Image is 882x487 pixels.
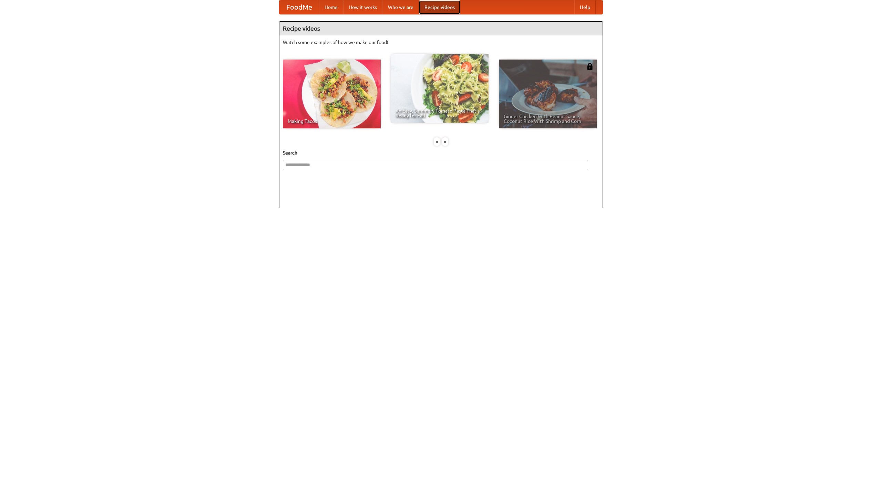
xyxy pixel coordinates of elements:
span: An Easy, Summery Tomato Pasta That's Ready for Fall [396,108,484,118]
a: An Easy, Summery Tomato Pasta That's Ready for Fall [391,54,489,123]
a: How it works [343,0,382,14]
a: Making Tacos [283,60,381,128]
div: « [434,137,440,146]
a: FoodMe [279,0,319,14]
p: Watch some examples of how we make our food! [283,39,599,46]
a: Who we are [382,0,419,14]
a: Recipe videos [419,0,460,14]
div: » [442,137,448,146]
a: Help [574,0,596,14]
a: Home [319,0,343,14]
img: 483408.png [586,63,593,70]
h4: Recipe videos [279,22,603,35]
span: Making Tacos [288,119,376,124]
h5: Search [283,149,599,156]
